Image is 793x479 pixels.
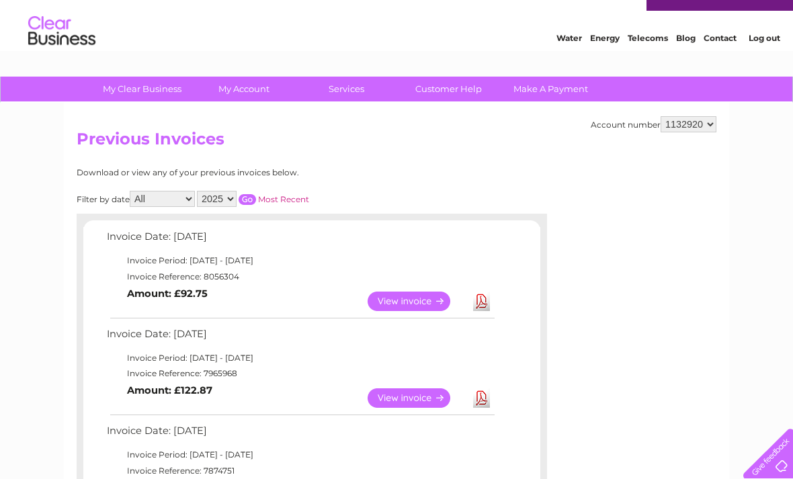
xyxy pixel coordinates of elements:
td: Invoice Date: [DATE] [103,325,497,350]
div: Download or view any of your previous invoices below. [77,168,429,177]
a: Most Recent [258,194,309,204]
a: Customer Help [393,77,504,101]
td: Invoice Period: [DATE] - [DATE] [103,447,497,463]
a: Download [473,388,490,408]
div: Clear Business is a trading name of Verastar Limited (registered in [GEOGRAPHIC_DATA] No. 3667643... [80,7,715,65]
a: Blog [676,57,696,67]
b: Amount: £122.87 [127,384,212,396]
td: Invoice Date: [DATE] [103,422,497,447]
a: My Clear Business [87,77,198,101]
a: Log out [749,57,780,67]
td: Invoice Period: [DATE] - [DATE] [103,253,497,269]
a: Telecoms [628,57,668,67]
img: logo.png [28,35,96,76]
a: My Account [189,77,300,101]
div: Account number [591,116,716,132]
a: 0333 014 3131 [540,7,632,24]
a: Contact [704,57,737,67]
h2: Previous Invoices [77,130,716,155]
td: Invoice Reference: 7965968 [103,365,497,382]
a: Water [556,57,582,67]
a: Energy [590,57,620,67]
a: Services [291,77,402,101]
div: Filter by date [77,191,429,207]
a: Make A Payment [495,77,606,101]
a: Download [473,292,490,311]
td: Invoice Reference: 8056304 [103,269,497,285]
a: View [368,388,466,408]
b: Amount: £92.75 [127,288,208,300]
td: Invoice Reference: 7874751 [103,463,497,479]
a: View [368,292,466,311]
td: Invoice Period: [DATE] - [DATE] [103,350,497,366]
td: Invoice Date: [DATE] [103,228,497,253]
